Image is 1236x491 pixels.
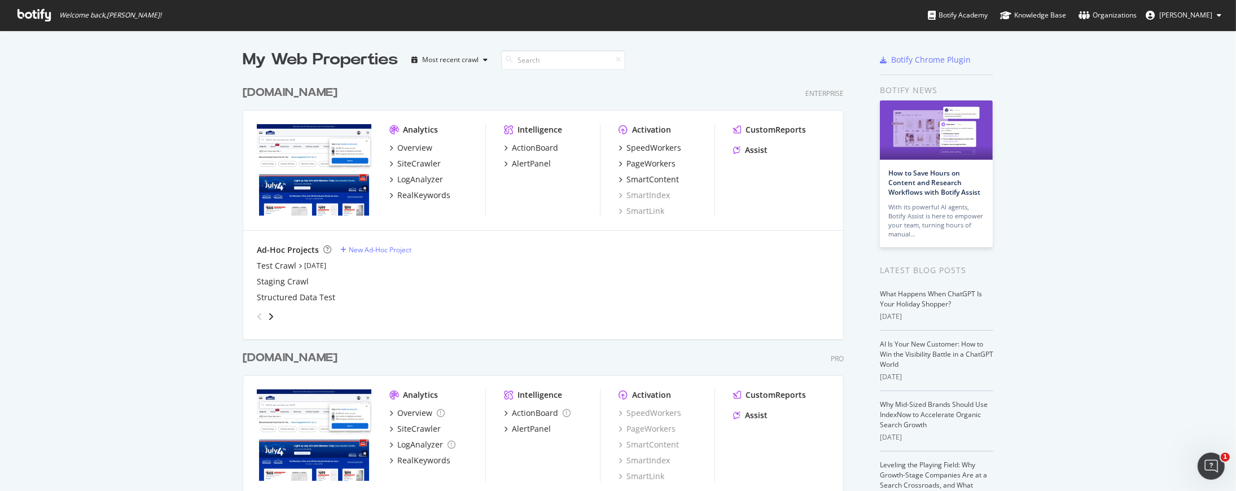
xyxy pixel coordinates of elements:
div: ActionBoard [512,407,558,419]
div: With its powerful AI agents, Botify Assist is here to empower your team, turning hours of manual… [888,203,984,239]
div: Analytics [403,124,438,135]
div: Organizations [1079,10,1137,21]
div: Most recent crawl [422,56,479,63]
div: Analytics [403,389,438,401]
div: RealKeywords [397,455,450,466]
div: angle-right [267,311,275,322]
a: SmartContent [619,174,679,185]
div: Assist [745,410,768,421]
div: Activation [632,389,671,401]
a: Botify Chrome Plugin [880,54,971,65]
a: Test Crawl [257,260,296,271]
a: Overview [389,142,432,154]
div: LogAnalyzer [397,174,443,185]
a: AlertPanel [504,423,551,435]
div: Ad-Hoc Projects [257,244,319,256]
div: Overview [397,142,432,154]
div: Knowledge Base [1000,10,1066,21]
a: Why Mid-Sized Brands Should Use IndexNow to Accelerate Organic Search Growth [880,400,988,429]
div: CustomReports [746,124,806,135]
div: Staging Crawl [257,276,309,287]
div: Botify Chrome Plugin [891,54,971,65]
div: SiteCrawler [397,423,441,435]
div: [DOMAIN_NAME] [243,350,338,366]
iframe: Intercom live chat [1198,453,1225,480]
a: SpeedWorkers [619,142,681,154]
div: New Ad-Hoc Project [349,245,411,255]
div: Enterprise [805,89,844,98]
div: ActionBoard [512,142,558,154]
div: My Web Properties [243,49,398,71]
a: Overview [389,407,445,419]
div: RealKeywords [397,190,450,201]
a: SmartContent [619,439,679,450]
div: Latest Blog Posts [880,264,993,277]
div: PageWorkers [626,158,676,169]
img: www.lowes.com [257,124,371,216]
div: SpeedWorkers [626,142,681,154]
div: Activation [632,124,671,135]
a: SiteCrawler [389,158,441,169]
a: SmartLink [619,471,664,482]
div: Botify Academy [928,10,988,21]
a: RealKeywords [389,455,450,466]
div: Pro [831,354,844,363]
div: [DOMAIN_NAME] [243,85,338,101]
div: Botify news [880,84,993,97]
a: CustomReports [733,124,806,135]
div: AlertPanel [512,158,551,169]
a: RealKeywords [389,190,450,201]
img: How to Save Hours on Content and Research Workflows with Botify Assist [880,100,993,160]
a: ActionBoard [504,142,558,154]
div: SiteCrawler [397,158,441,169]
div: [DATE] [880,432,993,442]
span: Welcome back, [PERSON_NAME] ! [59,11,161,20]
div: Intelligence [518,124,562,135]
a: SmartIndex [619,190,670,201]
div: Intelligence [518,389,562,401]
a: CustomReports [733,389,806,401]
a: PageWorkers [619,423,676,435]
div: SmartContent [626,174,679,185]
a: How to Save Hours on Content and Research Workflows with Botify Assist [888,168,980,197]
a: SmartIndex [619,455,670,466]
img: www.lowessecondary.com [257,389,371,481]
a: Assist [733,410,768,421]
span: Randy Dargenio [1159,10,1212,20]
a: SiteCrawler [389,423,441,435]
a: What Happens When ChatGPT Is Your Holiday Shopper? [880,289,982,309]
a: Structured Data Test [257,292,335,303]
div: CustomReports [746,389,806,401]
a: New Ad-Hoc Project [340,245,411,255]
input: Search [501,50,625,70]
a: [DOMAIN_NAME] [243,350,342,366]
div: AlertPanel [512,423,551,435]
a: SmartLink [619,205,664,217]
button: Most recent crawl [407,51,492,69]
button: [PERSON_NAME] [1137,6,1230,24]
a: PageWorkers [619,158,676,169]
div: angle-left [252,308,267,326]
div: [DATE] [880,372,993,382]
a: AlertPanel [504,158,551,169]
div: LogAnalyzer [397,439,443,450]
a: Assist [733,144,768,156]
a: AI Is Your New Customer: How to Win the Visibility Battle in a ChatGPT World [880,339,993,369]
a: [DATE] [304,261,326,270]
a: LogAnalyzer [389,439,455,450]
div: Assist [745,144,768,156]
a: LogAnalyzer [389,174,443,185]
span: 1 [1221,453,1230,462]
div: Overview [397,407,432,419]
div: [DATE] [880,312,993,322]
a: [DOMAIN_NAME] [243,85,342,101]
a: SpeedWorkers [619,407,681,419]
